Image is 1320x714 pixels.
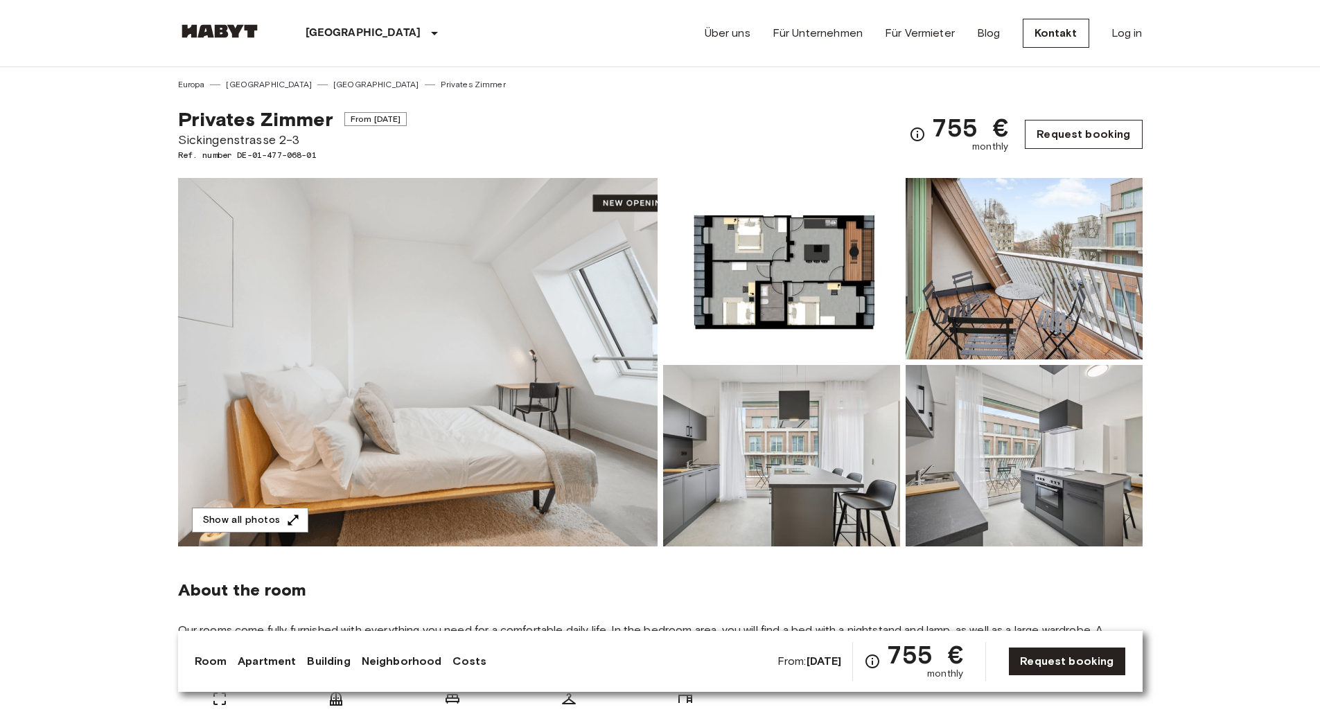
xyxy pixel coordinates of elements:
a: Für Vermieter [885,25,955,42]
p: [GEOGRAPHIC_DATA] [306,25,421,42]
span: monthly [972,140,1008,154]
span: From: [777,654,842,669]
img: Picture of unit DE-01-477-068-01 [906,365,1143,546]
img: Picture of unit DE-01-477-068-01 [663,365,900,546]
svg: Check cost overview for full price breakdown. Please note that discounts apply to new joiners onl... [864,653,881,670]
a: Neighborhood [362,653,442,670]
span: 755 € [931,115,1008,140]
a: [GEOGRAPHIC_DATA] [226,78,312,91]
span: From [DATE] [344,112,407,126]
b: [DATE] [807,654,842,668]
a: Request booking [1025,120,1142,149]
img: Picture of unit DE-01-477-068-01 [906,178,1143,359]
a: Blog [977,25,1001,42]
img: Picture of unit DE-01-477-068-01 [663,178,900,359]
span: Privates Zimmer [178,107,333,131]
span: Our rooms come fully furnished with everything you need for a comfortable daily life. In the bedr... [178,623,1143,668]
span: monthly [927,667,963,681]
a: Über uns [705,25,750,42]
a: Für Unternehmen [773,25,863,42]
a: Privates Zimmer [441,78,506,91]
a: [GEOGRAPHIC_DATA] [333,78,419,91]
img: Marketing picture of unit DE-01-477-068-01 [178,178,658,546]
a: Log in [1111,25,1143,42]
a: Europa [178,78,205,91]
span: 755 € [886,642,963,667]
a: Apartment [238,653,296,670]
span: Ref. number DE-01-477-068-01 [178,149,407,161]
a: Room [195,653,227,670]
img: Habyt [178,24,261,38]
span: About the room [178,580,1143,600]
button: Show all photos [192,508,308,533]
a: Costs [452,653,486,670]
a: Request booking [1008,647,1125,676]
a: Kontakt [1023,19,1089,48]
span: Sickingenstrasse 2-3 [178,131,407,149]
svg: Check cost overview for full price breakdown. Please note that discounts apply to new joiners onl... [909,126,926,143]
a: Building [307,653,350,670]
